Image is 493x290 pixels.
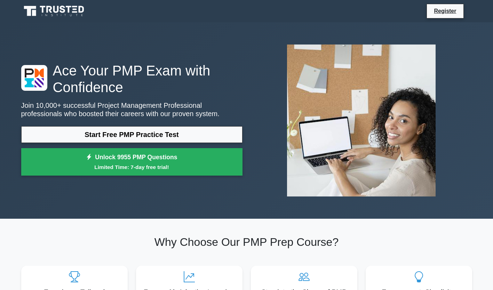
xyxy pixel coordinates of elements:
a: Register [430,7,460,15]
h1: Ace Your PMP Exam with Confidence [21,62,242,96]
a: Start Free PMP Practice Test [21,126,242,143]
small: Limited Time: 7-day free trial! [30,163,234,171]
p: Join 10,000+ successful Project Management Professional professionals who boosted their careers w... [21,101,242,118]
a: Unlock 9955 PMP QuestionsLimited Time: 7-day free trial! [21,148,242,176]
h2: Why Choose Our PMP Prep Course? [21,235,472,249]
